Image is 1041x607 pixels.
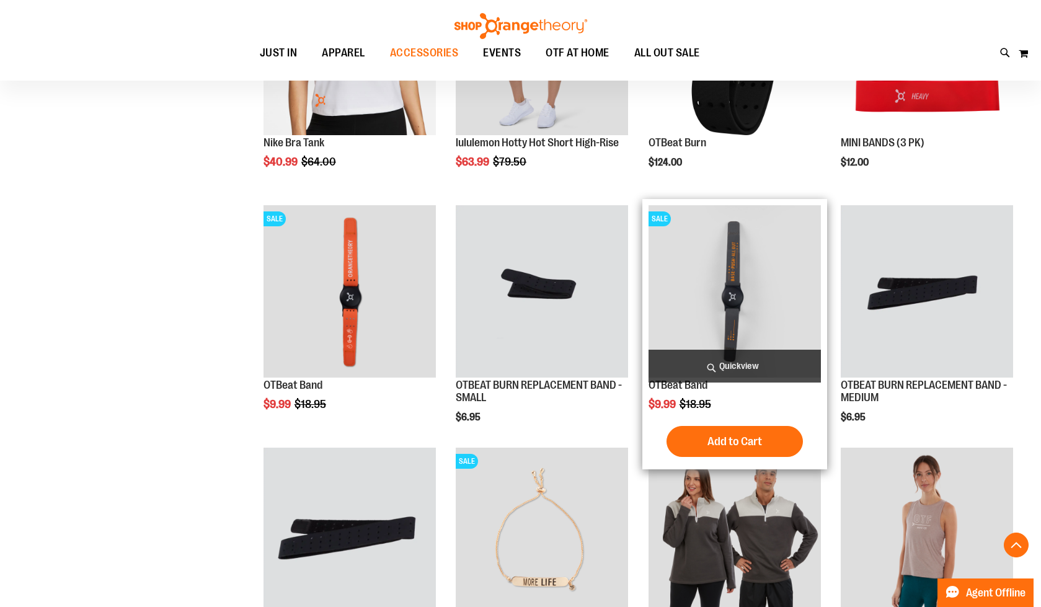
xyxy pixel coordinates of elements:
a: OTBeat BandSALE [649,205,821,379]
span: $18.95 [295,398,328,410]
span: OTF AT HOME [546,39,609,67]
span: $63.99 [456,156,491,168]
a: OTBEAT BURN REPLACEMENT BAND - MEDIUM [841,379,1007,404]
span: $9.99 [649,398,678,410]
span: $79.50 [493,156,528,168]
a: OTBeat Burn [649,136,706,149]
span: ALL OUT SALE [634,39,700,67]
span: $18.95 [680,398,713,410]
span: JUST IN [260,39,298,67]
a: OTBEAT BURN REPLACEMENT BAND - SMALL [456,205,628,379]
img: OTBeat Band [264,205,436,378]
span: Add to Cart [707,435,762,448]
a: OTBEAT BURN REPLACEMENT BAND - SMALL [456,379,622,404]
button: Add to Cart [667,426,803,457]
button: Agent Offline [937,578,1034,607]
a: OTBEAT BURN REPLACEMENT BAND - MEDIUM [841,205,1013,379]
span: $6.95 [841,412,867,423]
img: OTBEAT BURN REPLACEMENT BAND - SMALL [456,205,628,378]
img: Shop Orangetheory [453,13,589,39]
a: OTBeat Band [649,379,707,391]
span: Agent Offline [966,587,1025,599]
span: $6.95 [456,412,482,423]
a: Quickview [649,350,821,383]
div: product [835,199,1019,454]
span: APPAREL [322,39,365,67]
span: EVENTS [483,39,521,67]
span: $12.00 [841,157,870,168]
button: Back To Top [1004,533,1029,557]
span: ACCESSORIES [390,39,459,67]
div: product [257,199,442,442]
a: Nike Bra Tank [264,136,324,149]
span: SALE [649,211,671,226]
span: $124.00 [649,157,684,168]
a: OTBeat BandSALE [264,205,436,379]
span: $40.99 [264,156,299,168]
span: $64.00 [301,156,338,168]
div: product [450,199,634,454]
a: OTBeat Band [264,379,322,391]
img: OTBeat Band [649,205,821,378]
a: lululemon Hotty Hot Short High-Rise [456,136,619,149]
a: MINI BANDS (3 PK) [841,136,924,149]
img: OTBEAT BURN REPLACEMENT BAND - MEDIUM [841,205,1013,378]
span: SALE [264,211,286,226]
div: product [642,199,827,469]
span: $9.99 [264,398,293,410]
span: SALE [456,454,478,469]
